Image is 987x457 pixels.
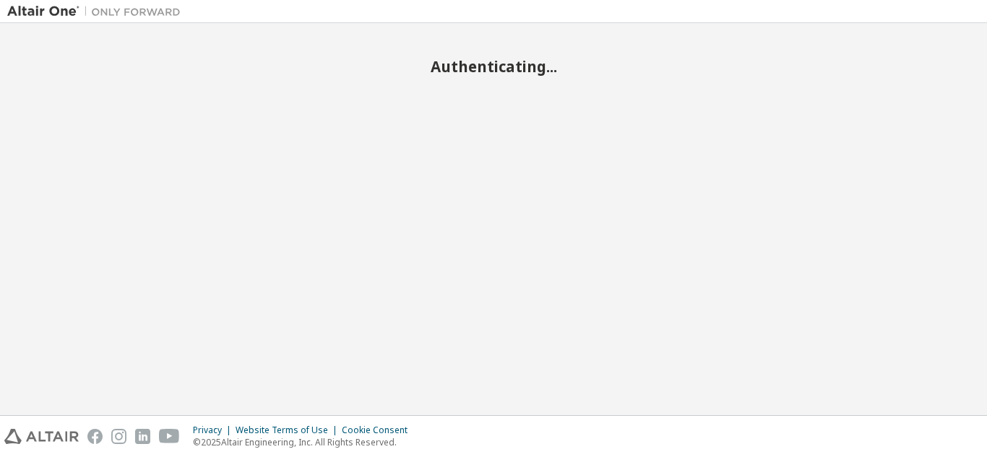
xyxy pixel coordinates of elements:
img: linkedin.svg [135,429,150,444]
p: © 2025 Altair Engineering, Inc. All Rights Reserved. [193,436,416,448]
img: altair_logo.svg [4,429,79,444]
img: facebook.svg [87,429,103,444]
div: Website Terms of Use [236,425,342,436]
img: instagram.svg [111,429,126,444]
div: Privacy [193,425,236,436]
div: Cookie Consent [342,425,416,436]
img: Altair One [7,4,188,19]
h2: Authenticating... [7,57,980,76]
img: youtube.svg [159,429,180,444]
